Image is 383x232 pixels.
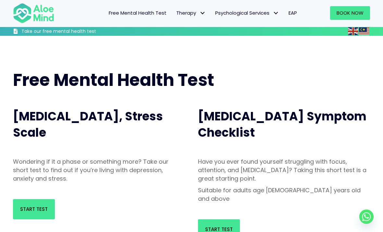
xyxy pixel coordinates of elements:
[284,6,302,20] a: EAP
[104,6,171,20] a: Free Mental Health Test
[289,9,297,16] span: EAP
[348,27,359,35] a: English
[13,108,163,141] span: [MEDICAL_DATA], Stress Scale
[359,27,369,35] img: ms
[198,157,370,183] p: Have you ever found yourself struggling with focus, attention, and [MEDICAL_DATA]? Taking this sh...
[13,28,124,36] a: Take our free mental health test
[330,6,370,20] a: Book Now
[176,9,205,16] span: Therapy
[61,6,302,20] nav: Menu
[20,206,48,212] span: Start Test
[13,3,54,23] img: Aloe mind Logo
[21,28,124,35] h3: Take our free mental health test
[348,27,358,35] img: en
[337,9,364,16] span: Book Now
[359,210,374,224] a: Whatsapp
[13,157,185,183] p: Wondering if it a phase or something more? Take our short test to find out if you’re living with ...
[109,9,167,16] span: Free Mental Health Test
[198,8,207,18] span: Therapy: submenu
[210,6,284,20] a: Psychological ServicesPsychological Services: submenu
[359,27,370,35] a: Malay
[271,8,280,18] span: Psychological Services: submenu
[198,108,366,141] span: [MEDICAL_DATA] Symptom Checklist
[215,9,279,16] span: Psychological Services
[171,6,210,20] a: TherapyTherapy: submenu
[198,186,370,203] p: Suitable for adults age [DEMOGRAPHIC_DATA] years old and above
[13,68,214,92] span: Free Mental Health Test
[13,199,55,219] a: Start Test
